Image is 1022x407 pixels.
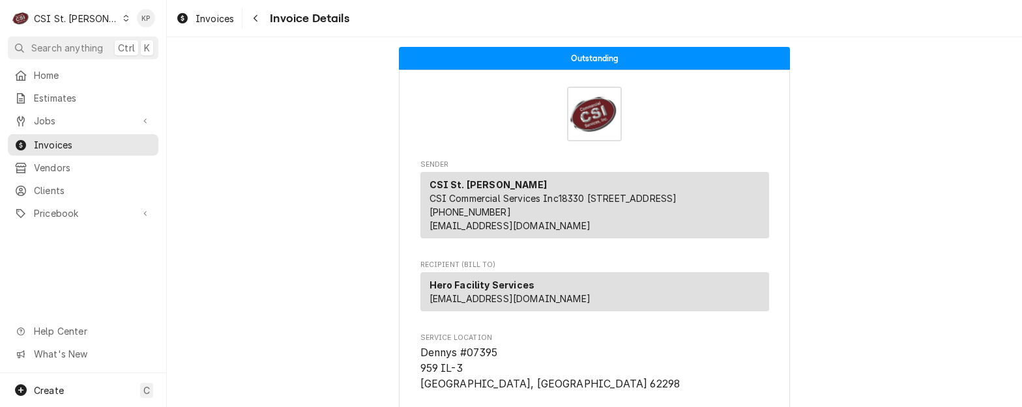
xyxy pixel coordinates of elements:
[245,8,266,29] button: Navigate back
[8,64,158,86] a: Home
[34,114,132,128] span: Jobs
[34,385,64,396] span: Create
[196,12,234,25] span: Invoices
[571,54,619,63] span: Outstanding
[8,110,158,132] a: Go to Jobs
[420,172,769,238] div: Sender
[118,41,135,55] span: Ctrl
[420,172,769,244] div: Sender
[12,9,30,27] div: CSI St. Louis's Avatar
[8,134,158,156] a: Invoices
[12,9,30,27] div: C
[420,272,769,311] div: Recipient (Bill To)
[34,206,132,220] span: Pricebook
[430,179,547,190] strong: CSI St. [PERSON_NAME]
[137,9,155,27] div: Kym Parson's Avatar
[420,260,769,270] span: Recipient (Bill To)
[34,91,152,105] span: Estimates
[8,36,158,59] button: Search anythingCtrlK
[430,220,591,231] a: [EMAIL_ADDRESS][DOMAIN_NAME]
[420,160,769,170] span: Sender
[143,384,150,397] span: C
[420,260,769,317] div: Invoice Recipient
[34,161,152,175] span: Vendors
[34,68,152,82] span: Home
[567,87,622,141] img: Logo
[420,345,769,391] span: Service Location
[8,203,158,224] a: Go to Pricebook
[430,193,677,204] span: CSI Commercial Services Inc18330 [STREET_ADDRESS]
[430,206,511,218] a: [PHONE_NUMBER]
[34,138,152,152] span: Invoices
[430,293,591,304] span: [EMAIL_ADDRESS][DOMAIN_NAME]
[171,8,239,29] a: Invoices
[31,41,103,55] span: Search anything
[34,347,151,361] span: What's New
[8,320,158,342] a: Go to Help Center
[399,47,790,70] div: Status
[8,180,158,201] a: Clients
[8,343,158,365] a: Go to What's New
[34,184,152,197] span: Clients
[420,333,769,343] span: Service Location
[137,9,155,27] div: KP
[8,157,158,178] a: Vendors
[34,324,151,338] span: Help Center
[8,87,158,109] a: Estimates
[144,41,150,55] span: K
[430,279,535,290] strong: Hero Facility Services
[34,12,119,25] div: CSI St. [PERSON_NAME]
[420,333,769,391] div: Service Location
[266,10,349,27] span: Invoice Details
[420,160,769,244] div: Invoice Sender
[420,272,769,316] div: Recipient (Bill To)
[420,346,680,389] span: Dennys #07395 959 IL-3 [GEOGRAPHIC_DATA], [GEOGRAPHIC_DATA] 62298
